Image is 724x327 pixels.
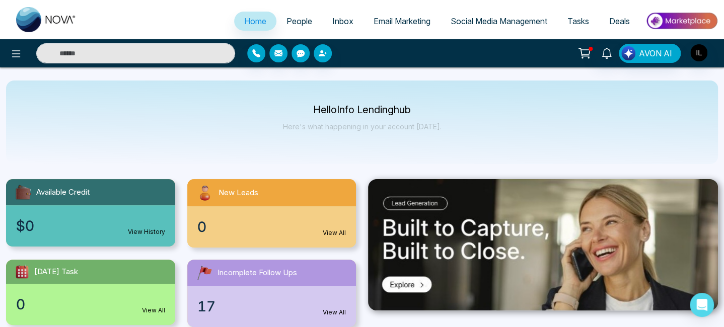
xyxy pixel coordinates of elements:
[283,106,442,114] p: Hello Info Lendinghub
[621,46,635,60] img: Lead Flow
[276,12,322,31] a: People
[645,10,718,32] img: Market-place.gif
[16,215,34,236] span: $0
[16,7,77,32] img: Nova CRM Logo
[14,264,30,280] img: todayTask.svg
[195,264,213,282] img: followUps.svg
[690,293,714,317] div: Open Intercom Messenger
[322,12,364,31] a: Inbox
[283,122,442,131] p: Here's what happening in your account [DATE].
[14,183,32,201] img: availableCredit.svg
[197,296,215,317] span: 17
[639,47,672,59] span: AVON AI
[323,308,346,317] a: View All
[441,12,557,31] a: Social Media Management
[599,12,640,31] a: Deals
[690,44,707,61] img: User Avatar
[197,216,206,237] span: 0
[218,267,297,279] span: Incomplete Follow Ups
[181,260,363,327] a: Incomplete Follow Ups17View All
[557,12,599,31] a: Tasks
[234,12,276,31] a: Home
[451,16,547,26] span: Social Media Management
[195,183,214,202] img: newLeads.svg
[374,16,430,26] span: Email Marketing
[368,179,718,310] img: .
[142,306,165,315] a: View All
[619,44,681,63] button: AVON AI
[128,227,165,236] a: View History
[609,16,630,26] span: Deals
[36,187,90,198] span: Available Credit
[323,228,346,237] a: View All
[219,187,258,199] span: New Leads
[567,16,589,26] span: Tasks
[364,12,441,31] a: Email Marketing
[181,179,363,248] a: New Leads0View All
[332,16,353,26] span: Inbox
[34,266,78,278] span: [DATE] Task
[244,16,266,26] span: Home
[286,16,312,26] span: People
[16,294,25,315] span: 0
